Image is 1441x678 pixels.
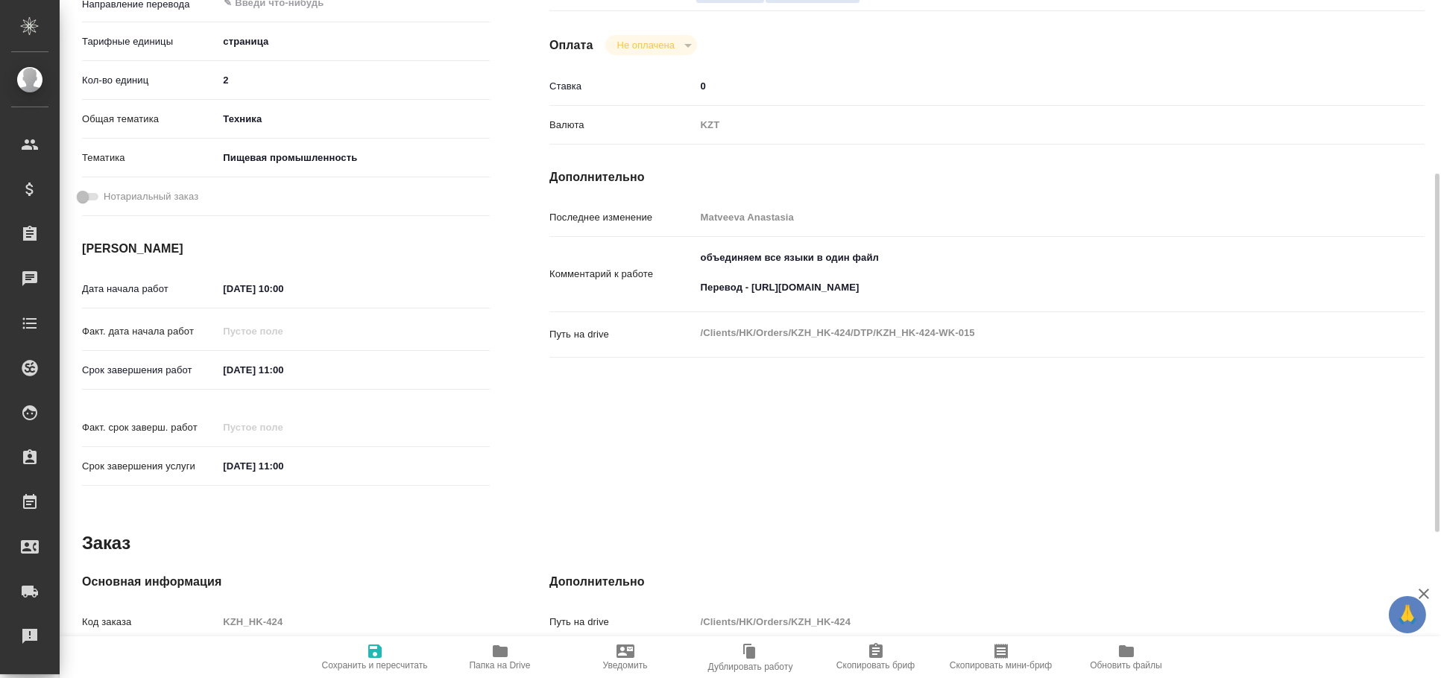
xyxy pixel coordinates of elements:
span: 🙏 [1395,599,1420,630]
p: Путь на drive [549,327,696,342]
h4: Основная информация [82,573,490,591]
p: Факт. дата начала работ [82,324,218,339]
textarea: /Clients/HK/Orders/KZH_HK-424/DTP/KZH_HK-424-WK-015 [696,320,1352,346]
span: Нотариальный заказ [104,189,198,204]
div: KZT [696,113,1352,138]
input: ✎ Введи что-нибудь [218,69,490,91]
input: Пустое поле [696,206,1352,228]
span: Скопировать мини-бриф [950,660,1052,671]
input: Пустое поле [218,611,490,633]
div: страница [218,29,490,54]
span: Обновить файлы [1090,660,1162,671]
p: Общая тематика [82,112,218,127]
input: Пустое поле [696,611,1352,633]
span: Сохранить и пересчитать [322,660,428,671]
p: Кол-во единиц [82,73,218,88]
button: Не оплачена [613,39,679,51]
h4: [PERSON_NAME] [82,240,490,258]
button: Скопировать мини-бриф [939,636,1064,678]
h2: Заказ [82,531,130,555]
button: Дублировать работу [688,636,813,678]
h4: Дополнительно [549,168,1425,186]
button: Папка на Drive [438,636,563,678]
span: Дублировать работу [708,662,793,672]
div: Техника [218,107,490,132]
input: Пустое поле [218,320,348,342]
button: 🙏 [1389,596,1426,633]
input: ✎ Введи что-нибудь [218,278,348,300]
span: Папка на Drive [470,660,531,671]
div: Не оплачена [605,35,697,55]
span: Скопировать бриф [836,660,915,671]
h4: Дополнительно [549,573,1425,591]
input: ✎ Введи что-нибудь [218,359,348,381]
p: Последнее изменение [549,210,696,225]
p: Валюта [549,118,696,133]
textarea: объединяем все языки в один файл Перевод - [URL][DOMAIN_NAME] [696,245,1352,300]
input: ✎ Введи что-нибудь [696,75,1352,97]
p: Комментарий к работе [549,267,696,282]
input: Пустое поле [218,416,348,438]
p: Код заказа [82,615,218,630]
p: Срок завершения услуги [82,459,218,474]
button: Сохранить и пересчитать [312,636,438,678]
button: Уведомить [563,636,688,678]
input: ✎ Введи что-нибудь [218,455,348,477]
div: Пищевая промышленность [218,145,490,171]
span: Уведомить [603,660,648,671]
p: Путь на drive [549,615,696,630]
p: Тематика [82,151,218,165]
p: Тарифные единицы [82,34,218,49]
button: Скопировать бриф [813,636,939,678]
button: Open [482,1,485,4]
p: Дата начала работ [82,282,218,297]
h4: Оплата [549,37,593,54]
p: Ставка [549,79,696,94]
p: Срок завершения работ [82,363,218,378]
p: Факт. срок заверш. работ [82,420,218,435]
button: Обновить файлы [1064,636,1189,678]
